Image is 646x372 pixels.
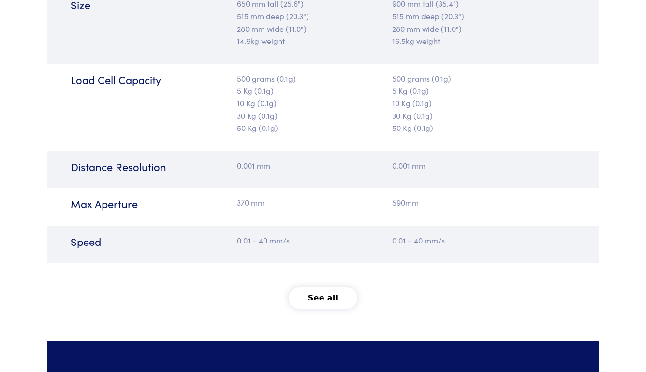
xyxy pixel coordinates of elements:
[392,234,547,247] p: 0.01 – 40 mm/s
[392,72,547,134] p: 500 grams (0.1g) 5 Kg (0.1g) 10 Kg (0.1g) 30 Kg (0.1g) 50 Kg (0.1g)
[71,234,225,249] h6: Speed
[392,197,547,209] p: 590mm
[71,159,225,174] h6: Distance Resolution
[71,72,225,87] h6: Load Cell Capacity
[392,159,547,172] p: 0.001 mm
[71,197,225,212] h6: Max Aperture
[237,234,317,247] p: 0.01 – 40 mm/s
[289,287,358,309] button: See all
[237,197,317,209] p: 370 mm
[237,72,317,134] p: 500 grams (0.1g) 5 Kg (0.1g) 10 Kg (0.1g) 30 Kg (0.1g) 50 Kg (0.1g)
[237,159,317,172] p: 0.001 mm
